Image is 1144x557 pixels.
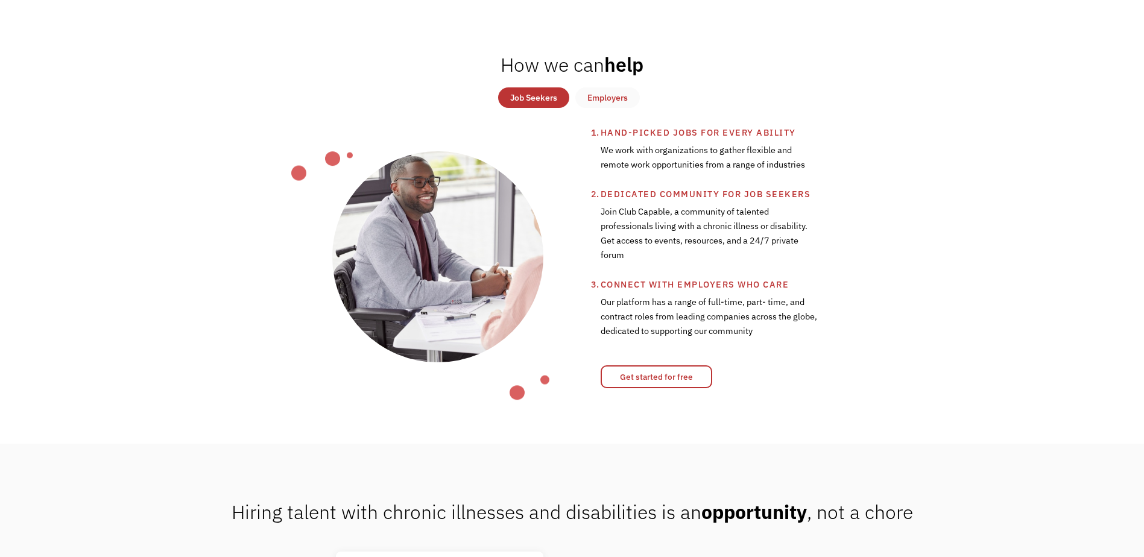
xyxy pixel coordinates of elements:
[601,277,913,292] div: Connect with employers who care
[587,90,628,105] div: Employers
[601,140,819,187] div: We work with organizations to gather flexible and remote work opportunities from a range of indus...
[601,201,819,277] div: Join Club Capable, a community of talented professionals living with a chronic illness or disabil...
[701,499,807,524] strong: opportunity
[601,365,712,388] a: Get started for free
[501,52,643,77] h2: help
[601,187,913,201] div: Dedicated community for job seekers
[510,90,557,105] div: Job Seekers
[601,292,819,353] div: Our platform has a range of full-time, part- time, and contract roles from leading companies acro...
[232,499,913,524] span: Hiring talent with chronic illnesses and disabilities is an , not a chore
[501,52,604,77] span: How we can
[601,125,913,140] div: Hand-picked jobs for every ability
